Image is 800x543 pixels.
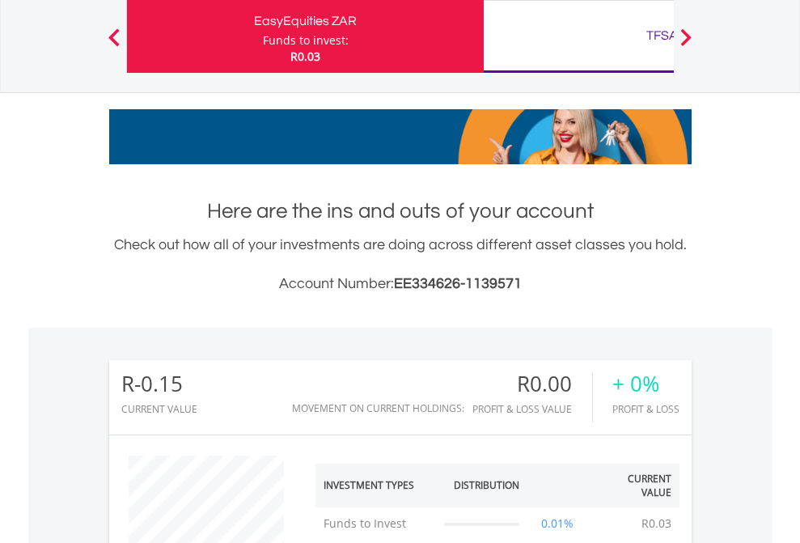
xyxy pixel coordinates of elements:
th: Investment Types [315,464,437,507]
td: R0.03 [633,507,679,540]
span: R0.03 [290,49,320,64]
div: R0.00 [472,372,592,396]
div: Movement on Current Holdings: [292,403,464,414]
div: Distribution [454,478,519,492]
div: Funds to invest: [263,32,349,49]
td: 0.01% [527,507,588,540]
div: CURRENT VALUE [121,404,197,414]
div: R-0.15 [121,372,197,396]
th: Current Value [588,464,679,507]
td: Funds to Invest [315,507,437,540]
div: EasyEquities ZAR [137,10,474,32]
button: Previous [98,36,130,53]
img: EasyMortage Promotion Banner [109,109,692,164]
div: Profit & Loss Value [472,404,592,414]
div: Check out how all of your investments are doing across different asset classes you hold. [109,234,692,295]
div: + 0% [612,372,679,396]
h1: Here are the ins and outs of your account [109,197,692,226]
button: Next [670,36,702,53]
div: Profit & Loss [612,404,679,414]
h3: Account Number: [109,273,692,295]
span: EE334626-1139571 [394,276,522,291]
